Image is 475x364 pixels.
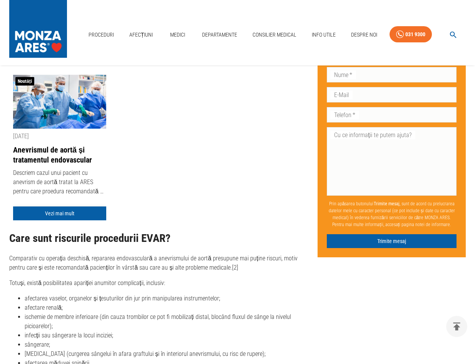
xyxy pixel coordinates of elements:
[13,168,106,196] div: Descriem cazul unui pacient cu anevrism de aortă tratat la ARES pentru care proedura recomandată ...
[405,30,425,39] div: 031 9300
[446,316,467,337] button: delete
[165,27,190,43] a: Medici
[199,27,240,43] a: Departamente
[25,303,311,312] li: afectare renală;
[13,145,106,165] a: Anevrismul de aortă și tratamentul endovascular
[309,27,339,43] a: Info Utile
[25,340,311,349] li: sângerare;
[390,26,432,43] a: 031 9300
[85,27,117,43] a: Proceduri
[126,27,156,43] a: Afecțiuni
[327,197,457,231] p: Prin apăsarea butonului , sunt de acord cu prelucrarea datelor mele cu caracter personal (ce pot ...
[348,27,380,43] a: Despre Noi
[25,349,311,359] li: [MEDICAL_DATA] (curgerea sângelui în afara graftului și în interiorul anevrismului, cu risc de ru...
[25,312,311,331] li: ischemie de membre inferioare (din cauza trombilor ce pot fi mobilizați distal, blocând fluxul de...
[25,294,311,303] li: afectarea vaselor, organelor și țesuturilor din jur prin manipularea instrumentelor;
[327,234,457,248] button: Trimite mesaj
[9,254,311,272] p: Comparativ cu operația deschisă, repararea endovasculară a anevrismului de aortă presupune mai pu...
[15,77,34,86] span: Noutăți
[25,331,311,340] li: infecții sau sângerare la locul inciziei;
[13,132,106,141] div: [DATE]
[9,232,311,245] h2: Care sunt riscurile procedurii EVAR?
[249,27,299,43] a: Consilier Medical
[374,201,400,206] b: Trimite mesaj
[13,206,106,221] a: Vezi mai mult
[9,278,311,288] p: Totuși, există posibilitatea apariției anumitor complicații, inclusiv:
